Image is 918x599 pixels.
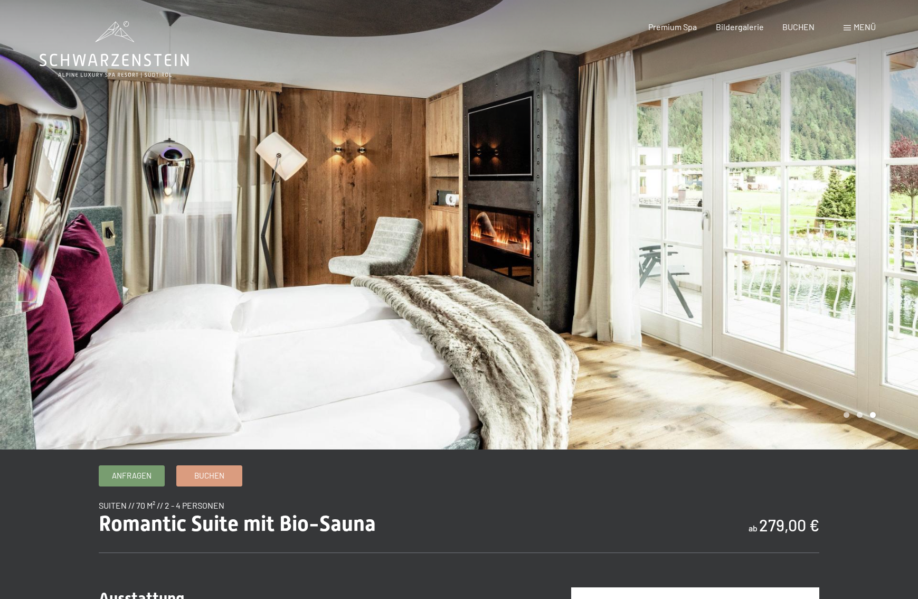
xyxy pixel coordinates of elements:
[177,466,242,486] a: Buchen
[99,466,164,486] a: Anfragen
[749,523,758,533] span: ab
[759,516,819,535] b: 279,00 €
[716,22,764,32] a: Bildergalerie
[194,470,224,481] span: Buchen
[782,22,815,32] a: BUCHEN
[99,500,224,510] span: Suiten // 70 m² // 2 - 4 Personen
[648,22,697,32] a: Premium Spa
[112,470,152,481] span: Anfragen
[99,511,376,536] span: Romantic Suite mit Bio-Sauna
[854,22,876,32] span: Menü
